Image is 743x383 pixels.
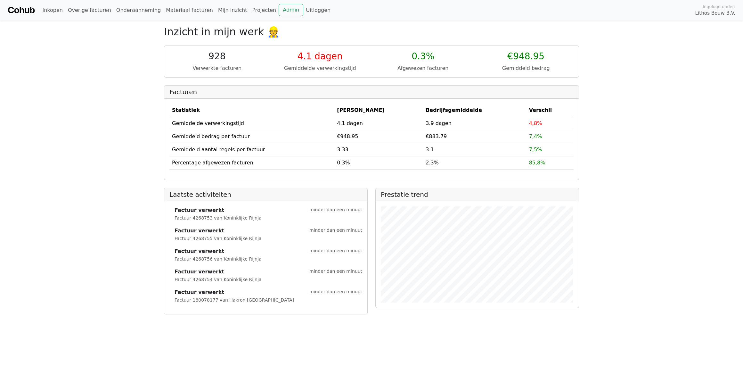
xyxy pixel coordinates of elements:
[423,130,527,143] td: €883.79
[309,206,362,214] small: minder dan een minuut
[175,268,224,276] strong: Factuur verwerkt
[40,4,65,17] a: Inkopen
[529,133,542,139] span: 7,4%
[175,227,224,235] strong: Factuur verwerkt
[529,146,542,153] span: 7,5%
[169,117,334,130] td: Gemiddelde verwerkingstijd
[309,247,362,255] small: minder dan een minuut
[169,156,334,169] td: Percentage afgewezen facturen
[334,130,423,143] td: €948.95
[169,130,334,143] td: Gemiddeld bedrag per factuur
[175,206,224,214] strong: Factuur verwerkt
[164,26,579,38] h2: Inzicht in mijn werk 👷
[169,88,574,96] h2: Facturen
[175,236,261,241] small: Factuur 4268755 van Koninklijke Rijnja
[216,4,250,17] a: Mijn inzicht
[249,4,279,17] a: Projecten
[478,51,574,62] div: €948.95
[8,3,35,18] a: Cohub
[527,104,574,117] th: Verschil
[309,227,362,235] small: minder dan een minuut
[529,160,545,166] span: 85,8%
[423,117,527,130] td: 3.9 dagen
[309,268,362,276] small: minder dan een minuut
[423,104,527,117] th: Bedrijfsgemiddelde
[375,64,471,72] div: Afgewezen facturen
[175,247,224,255] strong: Factuur verwerkt
[423,143,527,156] td: 3.1
[303,4,333,17] a: Uitloggen
[334,143,423,156] td: 3.33
[478,64,574,72] div: Gemiddeld bedrag
[114,4,163,17] a: Onderaanneming
[175,288,224,296] strong: Factuur verwerkt
[423,156,527,169] td: 2.3%
[169,104,334,117] th: Statistiek
[175,215,261,221] small: Factuur 4268753 van Koninklijke Rijnja
[334,117,423,130] td: 4.1 dagen
[175,256,261,262] small: Factuur 4268756 van Koninklijke Rijnja
[169,64,265,72] div: Verwerkte facturen
[309,288,362,296] small: minder dan een minuut
[169,191,362,198] h2: Laatste activiteiten
[703,4,735,10] span: Ingelogd onder:
[175,297,294,303] small: Factuur 180078177 van Hakron [GEOGRAPHIC_DATA]
[279,4,303,16] a: Admin
[65,4,114,17] a: Overige facturen
[169,143,334,156] td: Gemiddeld aantal regels per factuur
[175,277,261,282] small: Factuur 4268754 van Koninklijke Rijnja
[381,191,574,198] h2: Prestatie trend
[334,156,423,169] td: 0.3%
[169,51,265,62] div: 928
[375,51,471,62] div: 0.3%
[273,51,368,62] div: 4.1 dagen
[529,120,542,126] span: 4,8%
[695,10,735,17] span: Lithos Bouw B.V.
[334,104,423,117] th: [PERSON_NAME]
[273,64,368,72] div: Gemiddelde verwerkingstijd
[163,4,216,17] a: Materiaal facturen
